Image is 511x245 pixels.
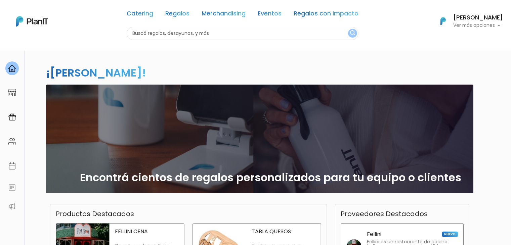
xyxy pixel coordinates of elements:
p: Ver más opciones [453,23,503,28]
img: campaigns-02234683943229c281be62815700db0a1741e53638e28bf9629b52c665b00959.svg [8,113,16,121]
img: marketplace-4ceaa7011d94191e9ded77b95e3339b90024bf715f7c57f8cf31f2d8c509eaba.svg [8,89,16,97]
img: PlanIt Logo [16,16,48,27]
img: people-662611757002400ad9ed0e3c099ab2801c6687ba6c219adb57efc949bc21e19d.svg [8,137,16,145]
a: Merchandising [202,11,246,19]
a: Catering [127,11,153,19]
p: Fellini [367,232,381,237]
a: Regalos con Impacto [294,11,358,19]
span: NUEVO [442,232,458,237]
a: Regalos [165,11,189,19]
img: calendar-87d922413cdce8b2cf7b7f5f62616a5cf9e4887200fb71536465627b3292af00.svg [8,162,16,170]
h3: Proveedores Destacados [341,210,428,218]
img: partners-52edf745621dab592f3b2c58e3bca9d71375a7ef29c3b500c9f145b62cc070d4.svg [8,202,16,210]
h2: ¡[PERSON_NAME]! [46,65,146,80]
button: PlanIt Logo [PERSON_NAME] Ver más opciones [432,12,503,30]
a: Eventos [258,11,282,19]
p: TABLA QUESOS [252,229,315,234]
img: feedback-78b5a0c8f98aac82b08bfc38622c3050aee476f2c9584af64705fc4e61158814.svg [8,184,16,192]
p: FELLINI CENA [115,229,179,234]
img: home-e721727adea9d79c4d83392d1f703f7f8bce08238fde08b1acbfd93340b81755.svg [8,64,16,72]
h6: [PERSON_NAME] [453,15,503,21]
input: Buscá regalos, desayunos, y más [127,27,358,40]
h2: Encontrá cientos de regalos personalizados para tu equipo o clientes [80,171,461,184]
img: PlanIt Logo [436,14,451,29]
img: search_button-432b6d5273f82d61273b3651a40e1bd1b912527efae98b1b7a1b2c0702e16a8d.svg [350,30,355,37]
h3: Productos Destacados [56,210,134,218]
